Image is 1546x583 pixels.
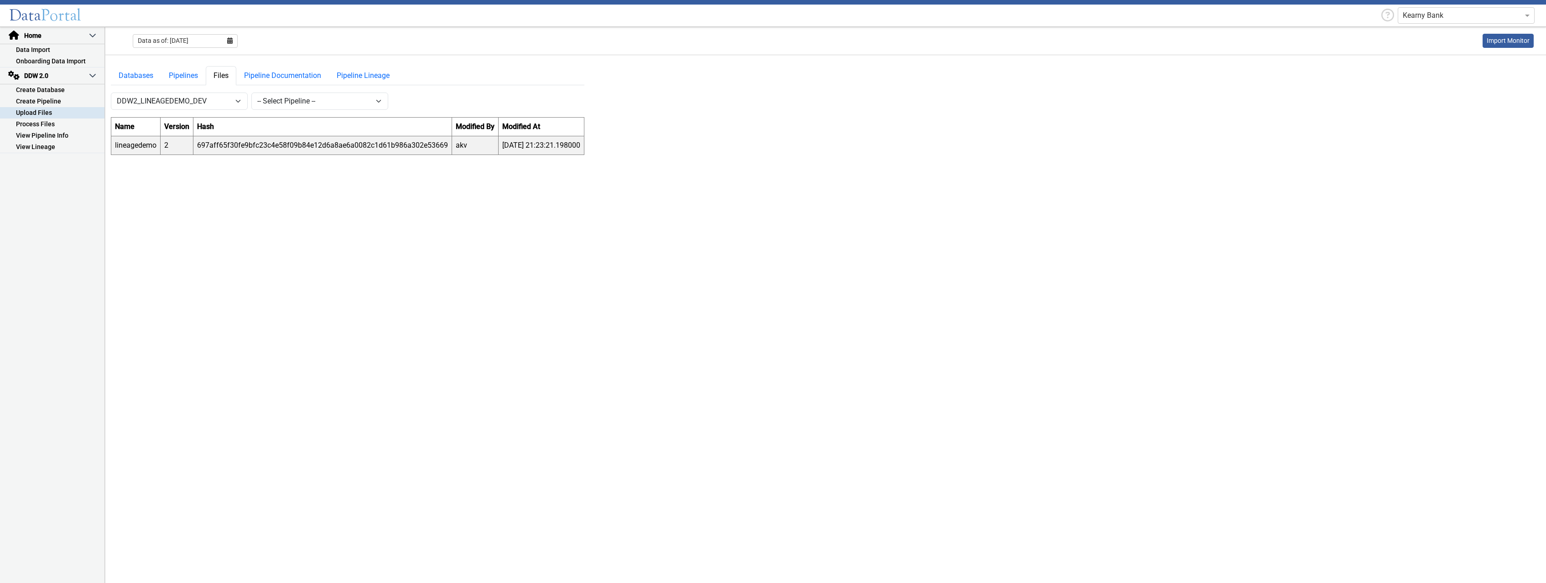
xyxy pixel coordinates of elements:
[236,66,329,85] a: Pipeline Documentation
[161,66,206,85] a: Pipelines
[9,5,41,25] span: Data
[499,136,584,155] td: [DATE] 21:23:21.198000
[111,66,161,85] a: Databases
[161,117,193,136] th: Version
[111,117,161,136] th: Name
[138,36,188,46] span: Data as of: [DATE]
[193,117,452,136] th: Hash
[1483,34,1534,48] a: This is available for Darling Employees only
[23,71,89,81] span: DDW 2.0
[206,66,236,85] a: Files
[193,136,452,155] td: 697aff65f30fe9bfc23c4e58f09b84e12d6a8ae6a0082c1d61b986a302e53669
[1378,7,1398,25] div: Help
[161,136,193,155] td: 2
[1398,7,1535,24] ng-select: Kearny Bank
[41,5,81,25] span: Portal
[23,31,89,41] span: Home
[111,136,161,155] td: lineagedemo
[452,117,499,136] th: Modified By
[329,66,397,85] a: Pipeline Lineage
[452,136,499,155] td: akv
[499,117,584,136] th: Modified At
